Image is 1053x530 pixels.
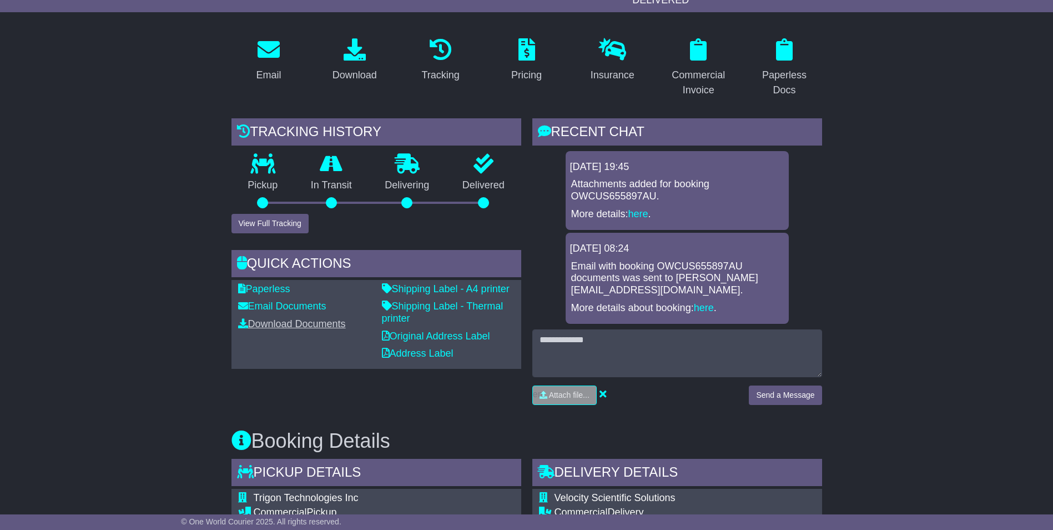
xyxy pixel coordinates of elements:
p: More details: . [571,208,783,221]
a: Shipping Label - A4 printer [382,283,510,294]
span: Velocity Scientific Solutions [555,492,676,503]
a: Shipping Label - Thermal printer [382,301,503,324]
p: Email with booking OWCUS655897AU documents was sent to [PERSON_NAME][EMAIL_ADDRESS][DOMAIN_NAME]. [571,261,783,297]
div: Insurance [591,68,634,83]
div: Pricing [511,68,542,83]
div: Commercial Invoice [668,68,729,98]
div: Delivery [555,507,806,519]
a: Download Documents [238,318,346,329]
a: Download [325,34,384,87]
span: © One World Courier 2025. All rights reserved. [181,517,341,526]
span: Commercial [254,507,307,518]
a: here [628,208,648,219]
a: Address Label [382,348,454,359]
a: Email [249,34,288,87]
a: Email Documents [238,301,326,312]
p: Delivered [446,179,521,192]
p: Delivering [369,179,446,192]
div: RECENT CHAT [532,118,822,148]
div: Delivery Details [532,459,822,489]
a: Original Address Label [382,331,490,342]
h3: Booking Details [231,430,822,452]
a: Tracking [414,34,466,87]
div: Paperless Docs [754,68,815,98]
a: Paperless Docs [747,34,822,102]
div: Pickup [254,507,505,519]
span: Trigon Technologies Inc [254,492,359,503]
a: Pricing [504,34,549,87]
p: More details about booking: . [571,302,783,314]
div: [DATE] 08:24 [570,243,784,255]
p: In Transit [294,179,369,192]
div: Tracking [421,68,459,83]
div: Quick Actions [231,250,521,280]
a: Insurance [583,34,642,87]
div: Download [332,68,377,83]
a: Commercial Invoice [661,34,736,102]
a: here [694,302,714,313]
div: Pickup Details [231,459,521,489]
button: View Full Tracking [231,214,309,233]
div: Email [256,68,281,83]
div: [DATE] 19:45 [570,161,784,173]
span: Commercial [555,507,608,518]
button: Send a Message [749,386,822,405]
a: Paperless [238,283,290,294]
p: Attachments added for booking OWCUS655897AU. [571,178,783,202]
p: Pickup [231,179,295,192]
div: Tracking history [231,118,521,148]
